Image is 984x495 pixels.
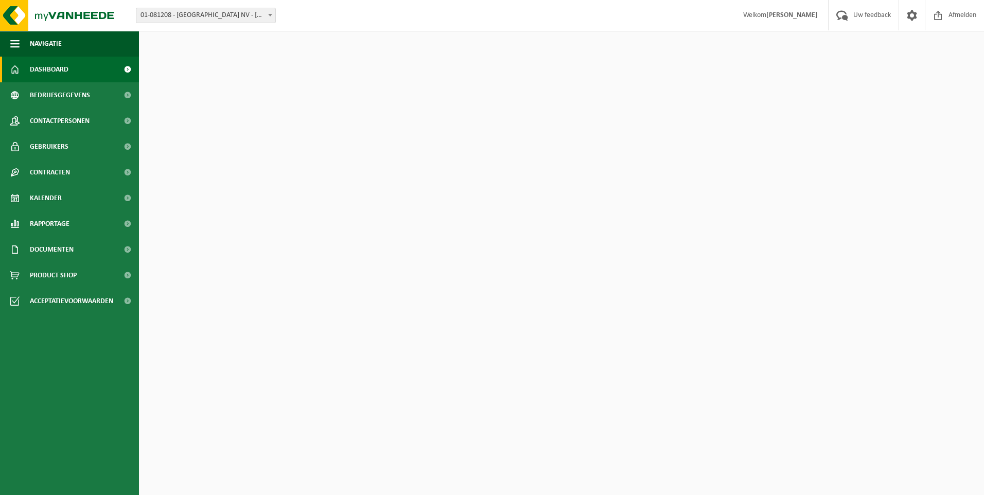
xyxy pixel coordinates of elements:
[30,134,68,160] span: Gebruikers
[136,8,276,23] span: 01-081208 - MONIKIDS NV - SINT-NIKLAAS
[30,288,113,314] span: Acceptatievoorwaarden
[30,211,69,237] span: Rapportage
[30,185,62,211] span: Kalender
[30,31,62,57] span: Navigatie
[30,57,68,82] span: Dashboard
[30,160,70,185] span: Contracten
[136,8,275,23] span: 01-081208 - MONIKIDS NV - SINT-NIKLAAS
[30,237,74,262] span: Documenten
[30,108,90,134] span: Contactpersonen
[30,262,77,288] span: Product Shop
[766,11,818,19] strong: [PERSON_NAME]
[30,82,90,108] span: Bedrijfsgegevens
